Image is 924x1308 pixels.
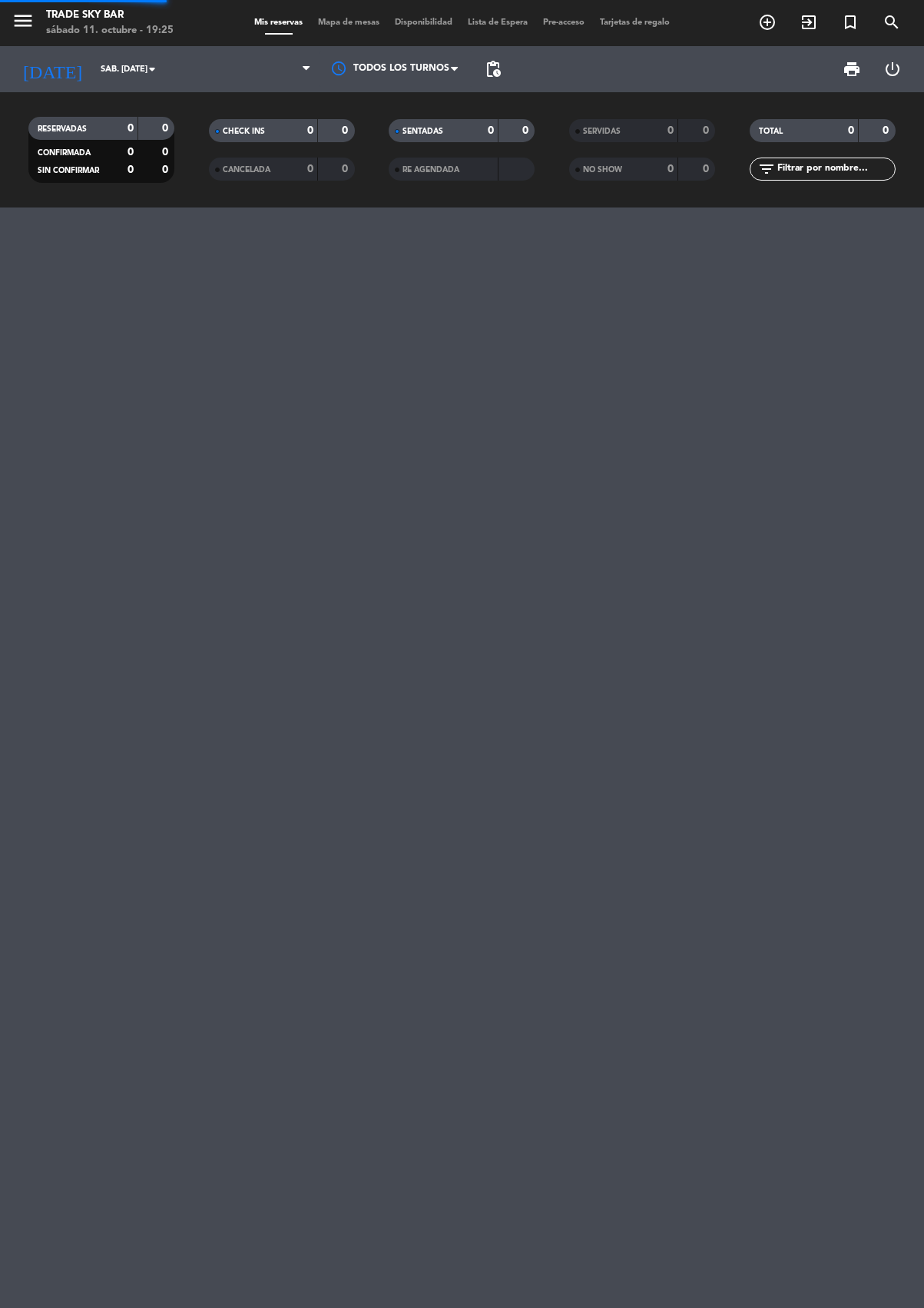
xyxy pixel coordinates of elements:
[758,13,777,32] i: add_circle_outline
[883,13,901,32] i: search
[12,52,93,86] i: [DATE]
[162,147,171,158] strong: 0
[143,60,161,78] i: arrow_drop_down
[387,18,460,27] span: Disponibilidad
[307,164,313,174] strong: 0
[128,147,134,158] strong: 0
[883,125,892,136] strong: 0
[488,125,494,136] strong: 0
[162,164,171,175] strong: 0
[757,160,776,178] i: filter_list
[223,166,270,174] span: CANCELADA
[46,23,174,38] div: sábado 11. octubre - 19:25
[848,125,854,136] strong: 0
[310,18,387,27] span: Mapa de mesas
[12,9,35,38] button: menu
[703,164,712,174] strong: 0
[667,125,674,136] strong: 0
[247,18,310,27] span: Mis reservas
[162,123,171,134] strong: 0
[872,46,912,92] div: LOG OUT
[38,167,99,174] span: SIN CONFIRMAR
[342,164,351,174] strong: 0
[38,149,91,157] span: CONFIRMADA
[841,13,859,32] i: turned_in_not
[583,128,621,135] span: SERVIDAS
[128,123,134,134] strong: 0
[460,18,535,27] span: Lista de Espera
[307,125,313,136] strong: 0
[592,18,677,27] span: Tarjetas de regalo
[535,18,592,27] span: Pre-acceso
[128,164,134,175] strong: 0
[12,9,35,32] i: menu
[883,60,902,78] i: power_settings_new
[667,164,674,174] strong: 0
[776,161,895,178] input: Filtrar por nombre...
[843,60,861,78] span: print
[583,166,622,174] span: NO SHOW
[759,128,783,135] span: TOTAL
[342,125,351,136] strong: 0
[223,128,265,135] span: CHECK INS
[703,125,712,136] strong: 0
[484,60,502,78] span: pending_actions
[402,166,459,174] span: RE AGENDADA
[800,13,818,32] i: exit_to_app
[402,128,443,135] span: SENTADAS
[522,125,532,136] strong: 0
[38,125,87,133] span: RESERVADAS
[46,8,174,23] div: Trade Sky Bar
